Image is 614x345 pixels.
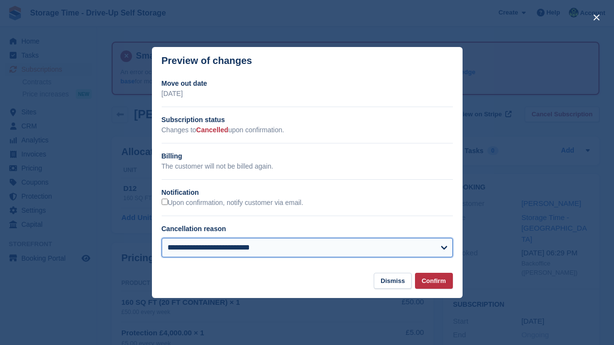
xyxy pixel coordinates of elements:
[162,151,453,161] h2: Billing
[196,126,228,134] span: Cancelled
[162,188,453,198] h2: Notification
[162,55,252,66] p: Preview of changes
[162,125,453,135] p: Changes to upon confirmation.
[162,78,453,89] h2: Move out date
[415,273,453,289] button: Confirm
[374,273,412,289] button: Dismiss
[162,199,168,205] input: Upon confirmation, notify customer via email.
[162,225,226,233] label: Cancellation reason
[589,10,604,25] button: close
[162,161,453,172] p: The customer will not be billed again.
[162,115,453,125] h2: Subscription status
[162,199,303,207] label: Upon confirmation, notify customer via email.
[162,89,453,99] p: [DATE]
